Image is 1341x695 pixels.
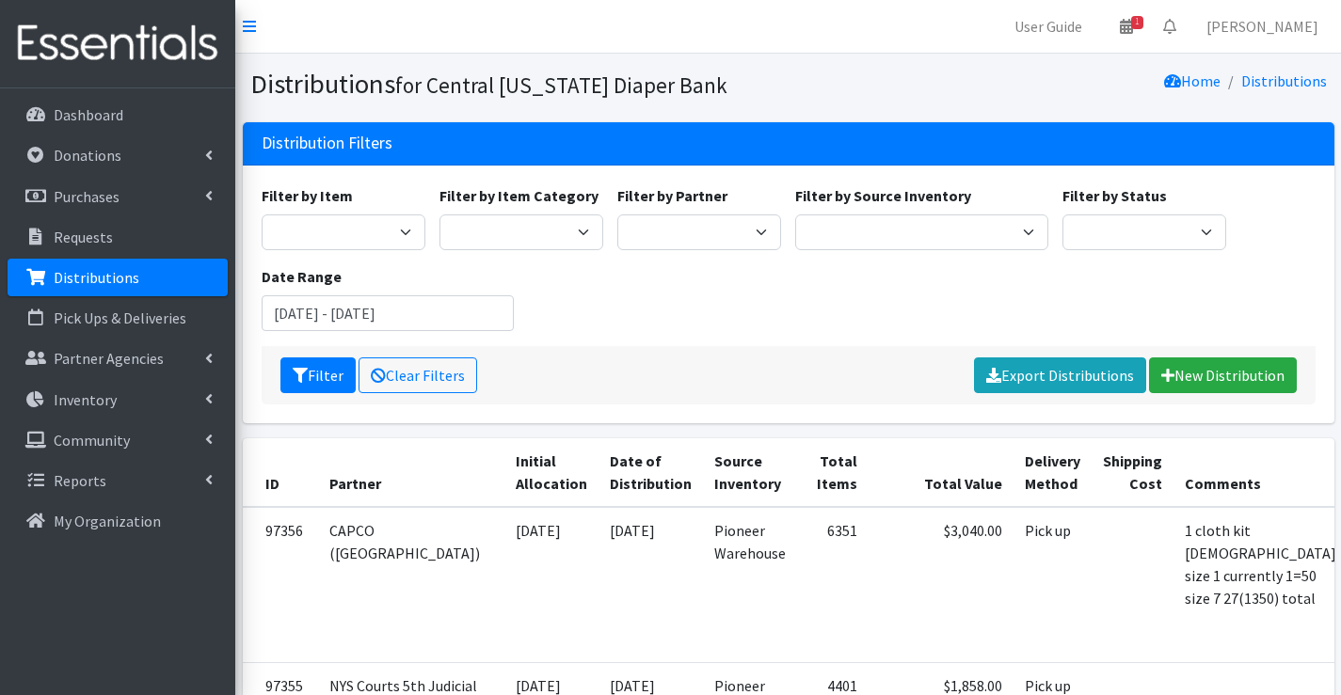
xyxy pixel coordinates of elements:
th: Source Inventory [703,438,797,507]
label: Date Range [262,265,342,288]
button: Filter [280,357,356,393]
p: Partner Agencies [54,349,164,368]
a: Inventory [8,381,228,419]
a: Purchases [8,178,228,215]
a: Distributions [1241,71,1327,90]
a: Home [1164,71,1221,90]
label: Filter by Status [1062,184,1167,207]
span: 1 [1131,16,1143,29]
p: Pick Ups & Deliveries [54,308,186,327]
a: My Organization [8,502,228,540]
a: Community [8,421,228,459]
p: Distributions [54,268,139,287]
th: Date of Distribution [599,438,703,507]
img: HumanEssentials [8,12,228,75]
h3: Distribution Filters [262,134,392,153]
th: Initial Allocation [504,438,599,507]
p: Inventory [54,390,117,409]
th: ID [243,438,318,507]
td: CAPCO ([GEOGRAPHIC_DATA]) [318,507,504,663]
td: [DATE] [504,507,599,663]
a: Distributions [8,259,228,296]
a: Clear Filters [359,357,477,393]
h1: Distributions [250,68,782,101]
a: Dashboard [8,96,228,134]
th: Shipping Cost [1092,438,1173,507]
td: $3,040.00 [869,507,1014,663]
label: Filter by Source Inventory [795,184,971,207]
a: Pick Ups & Deliveries [8,299,228,337]
p: My Organization [54,512,161,530]
th: Delivery Method [1014,438,1092,507]
td: 6351 [797,507,869,663]
p: Community [54,431,130,450]
a: Reports [8,462,228,499]
td: Pick up [1014,507,1092,663]
td: Pioneer Warehouse [703,507,797,663]
a: 1 [1105,8,1148,45]
th: Total Value [869,438,1014,507]
label: Filter by Item Category [439,184,599,207]
label: Filter by Partner [617,184,727,207]
a: Export Distributions [974,357,1146,393]
a: [PERSON_NAME] [1191,8,1333,45]
small: for Central [US_STATE] Diaper Bank [395,71,727,99]
td: [DATE] [599,507,703,663]
a: User Guide [999,8,1097,45]
th: Partner [318,438,504,507]
a: Donations [8,136,228,174]
a: Requests [8,218,228,256]
a: Partner Agencies [8,340,228,377]
p: Purchases [54,187,120,206]
a: New Distribution [1149,357,1297,393]
p: Requests [54,228,113,246]
td: 97356 [243,507,318,663]
p: Donations [54,146,121,165]
label: Filter by Item [262,184,353,207]
p: Reports [54,471,106,490]
th: Total Items [797,438,869,507]
p: Dashboard [54,105,123,124]
input: January 1, 2011 - December 31, 2011 [262,295,515,331]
